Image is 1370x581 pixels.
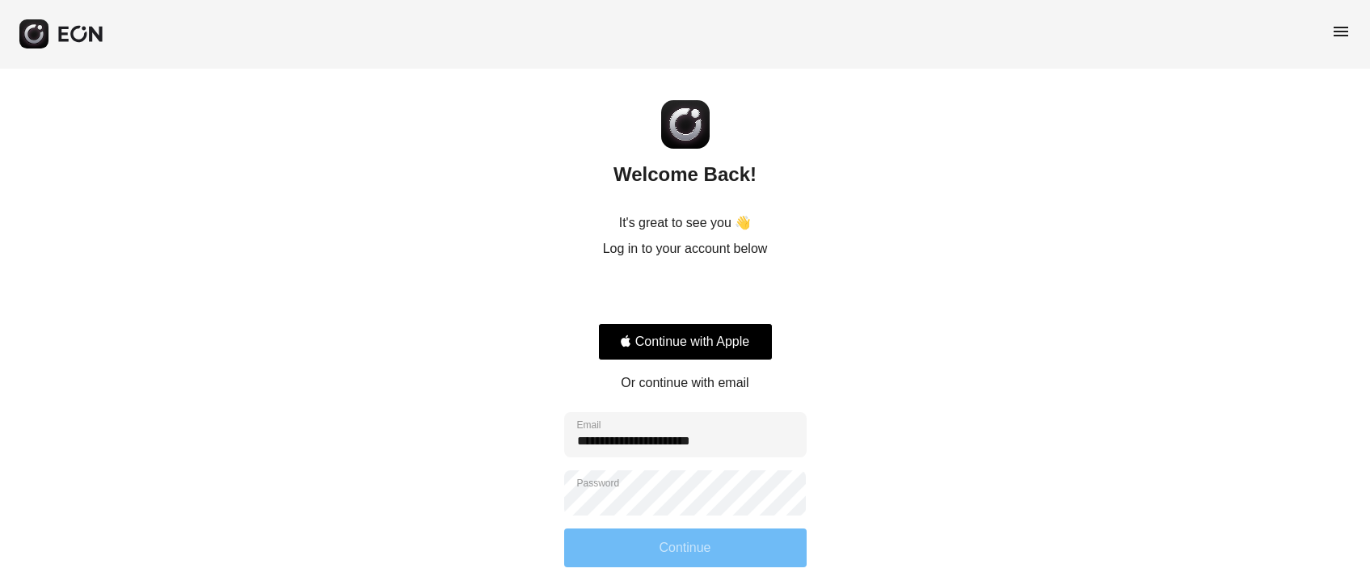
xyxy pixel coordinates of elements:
[564,528,807,567] button: Continue
[613,162,757,187] h2: Welcome Back!
[603,239,768,259] p: Log in to your account below
[577,477,620,490] label: Password
[1331,22,1351,41] span: menu
[621,373,748,393] p: Or continue with email
[619,213,752,233] p: It's great to see you 👋
[598,323,773,360] button: Signin with apple ID
[590,276,781,312] iframe: Sign in with Google Button
[577,419,601,432] label: Email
